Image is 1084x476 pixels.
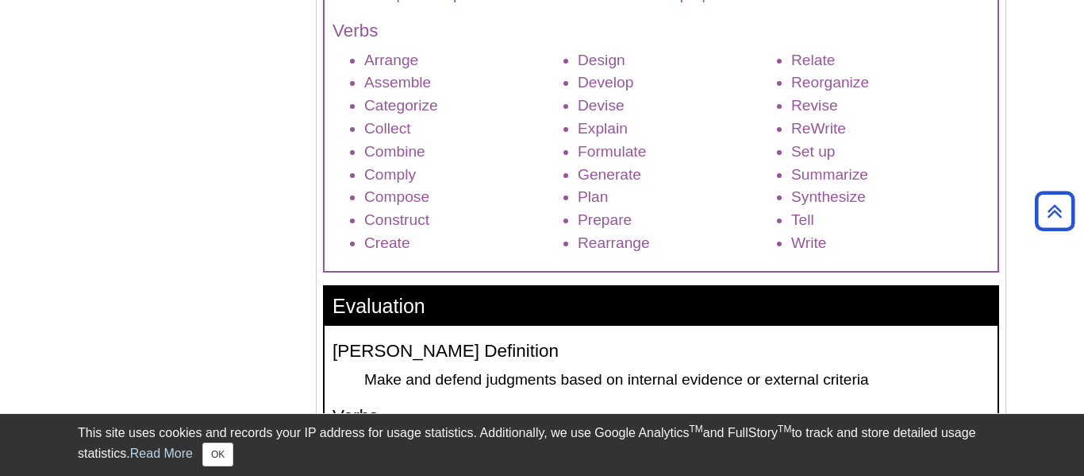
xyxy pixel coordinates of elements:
li: Collect [364,118,563,141]
sup: TM [778,424,791,435]
li: Design [578,49,776,72]
h3: Evaluation [325,287,998,326]
li: Write [791,232,990,255]
li: Summarize [791,164,990,187]
button: Close [202,443,233,466]
li: Arrange [364,49,563,72]
li: Explain [578,118,776,141]
li: Relate [791,49,990,72]
h4: Verbs [333,407,990,427]
li: Comply [364,164,563,187]
li: Compose [364,186,563,209]
li: Formulate [578,141,776,164]
li: Assemble [364,72,563,95]
li: Generate [578,164,776,187]
li: Set up [791,141,990,164]
li: Revise [791,95,990,118]
li: Tell [791,209,990,232]
li: ReWrite [791,118,990,141]
li: Categorize [364,95,563,118]
dd: Make and defend judgments based on internal evidence or external criteria [364,369,990,390]
div: This site uses cookies and records your IP address for usage statistics. Additionally, we use Goo... [78,424,1006,466]
li: Combine [364,141,563,164]
li: Devise [578,95,776,118]
h4: [PERSON_NAME] Definition [333,342,990,362]
li: Plan [578,186,776,209]
li: Develop [578,72,776,95]
li: Create [364,232,563,255]
li: Reorganize [791,72,990,95]
li: Rearrange [578,232,776,255]
sup: TM [689,424,702,435]
li: Synthesize [791,186,990,209]
li: Construct [364,209,563,232]
a: Back to Top [1029,200,1080,222]
a: Read More [130,447,193,460]
li: Prepare [578,209,776,232]
h4: Verbs [333,21,990,41]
